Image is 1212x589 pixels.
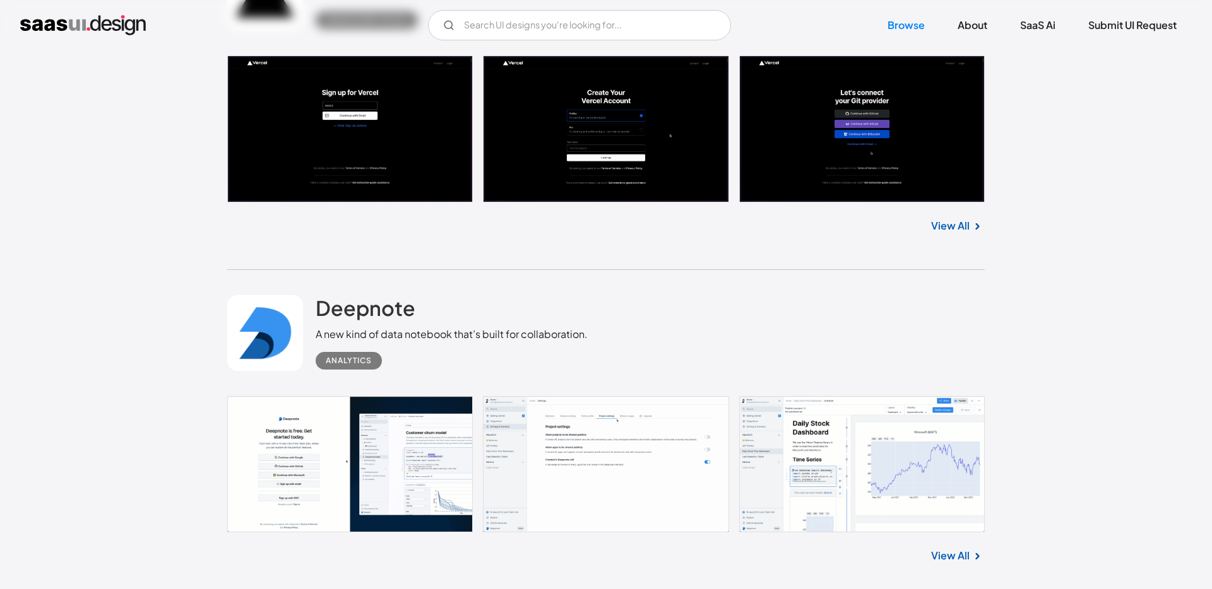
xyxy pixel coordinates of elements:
div: Analytics [326,353,372,368]
a: View All [931,548,970,563]
a: About [942,11,1002,39]
h2: Deepnote [316,295,415,320]
form: Email Form [428,10,731,40]
a: SaaS Ai [1005,11,1071,39]
a: View All [931,218,970,233]
input: Search UI designs you're looking for... [428,10,731,40]
a: home [20,15,146,35]
div: A new kind of data notebook that’s built for collaboration. [316,327,588,342]
a: Submit UI Request [1073,11,1192,39]
a: Deepnote [316,295,415,327]
a: Browse [872,11,940,39]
